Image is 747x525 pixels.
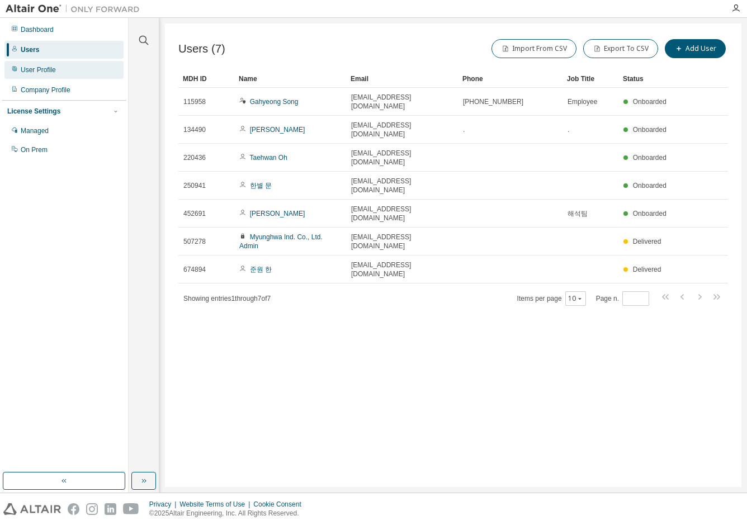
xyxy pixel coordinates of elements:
[567,70,614,88] div: Job Title
[179,500,253,509] div: Website Terms of Use
[183,295,271,302] span: Showing entries 1 through 7 of 7
[183,237,206,246] span: 507278
[633,182,666,190] span: Onboarded
[351,93,453,111] span: [EMAIL_ADDRESS][DOMAIN_NAME]
[633,210,666,217] span: Onboarded
[178,42,225,55] span: Users (7)
[462,70,558,88] div: Phone
[633,98,666,106] span: Onboarded
[665,39,726,58] button: Add User
[7,107,60,116] div: License Settings
[21,145,48,154] div: On Prem
[68,503,79,515] img: facebook.svg
[596,291,649,306] span: Page n.
[568,125,569,134] span: .
[250,98,299,106] a: Gahyeong Song
[250,126,305,134] a: [PERSON_NAME]
[250,266,272,273] a: 준원 한
[351,261,453,278] span: [EMAIL_ADDRESS][DOMAIN_NAME]
[351,233,453,250] span: [EMAIL_ADDRESS][DOMAIN_NAME]
[6,3,145,15] img: Altair One
[86,503,98,515] img: instagram.svg
[239,233,323,250] a: Myunghwa Ind. Co., Ltd. Admin
[183,97,206,106] span: 115958
[183,265,206,274] span: 674894
[351,70,453,88] div: Email
[21,65,56,74] div: User Profile
[623,70,670,88] div: Status
[633,154,666,162] span: Onboarded
[249,154,287,162] a: Taehwan Oh
[239,70,342,88] div: Name
[183,153,206,162] span: 220436
[253,500,308,509] div: Cookie Consent
[149,500,179,509] div: Privacy
[21,86,70,94] div: Company Profile
[568,294,583,303] button: 10
[123,503,139,515] img: youtube.svg
[183,209,206,218] span: 452691
[463,125,465,134] span: .
[583,39,658,58] button: Export To CSV
[149,509,308,518] p: © 2025 Altair Engineering, Inc. All Rights Reserved.
[633,266,661,273] span: Delivered
[250,210,305,217] a: [PERSON_NAME]
[463,97,523,106] span: [PHONE_NUMBER]
[351,205,453,223] span: [EMAIL_ADDRESS][DOMAIN_NAME]
[568,209,588,218] span: 해석팀
[183,181,206,190] span: 250941
[568,97,597,106] span: Employee
[633,126,666,134] span: Onboarded
[351,149,453,167] span: [EMAIL_ADDRESS][DOMAIN_NAME]
[21,45,39,54] div: Users
[491,39,576,58] button: Import From CSV
[105,503,116,515] img: linkedin.svg
[633,238,661,245] span: Delivered
[21,126,49,135] div: Managed
[351,121,453,139] span: [EMAIL_ADDRESS][DOMAIN_NAME]
[517,291,586,306] span: Items per page
[351,177,453,195] span: [EMAIL_ADDRESS][DOMAIN_NAME]
[21,25,54,34] div: Dashboard
[183,125,206,134] span: 134490
[250,182,272,190] a: 한별 문
[3,503,61,515] img: altair_logo.svg
[183,70,230,88] div: MDH ID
